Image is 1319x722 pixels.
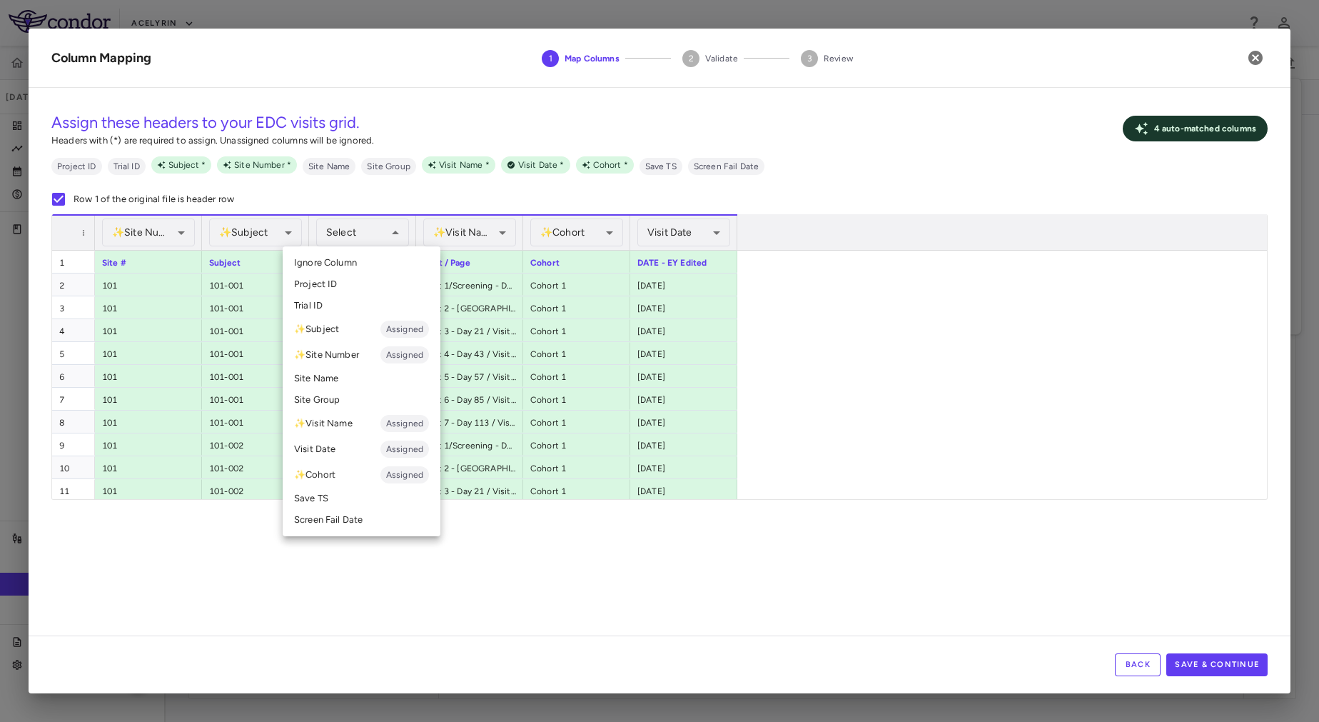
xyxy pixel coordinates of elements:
li: ✨ Visit Name [283,411,440,436]
span: Assigned [380,417,429,430]
span: Assigned [380,443,429,456]
li: Site Name [283,368,440,389]
span: Assigned [380,468,429,481]
li: Screen Fail Date [283,509,440,531]
li: Save TS [283,488,440,509]
li: Trial ID [283,295,440,316]
li: ✨ Site Number [283,342,440,368]
li: Site Group [283,389,440,411]
li: ✨ Subject [283,316,440,342]
li: ✨ Cohort [283,462,440,488]
span: Assigned [380,323,429,336]
span: Assigned [380,349,429,361]
li: Visit Date [283,436,440,462]
span: Ignore Column [294,256,357,269]
li: Project ID [283,274,440,295]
